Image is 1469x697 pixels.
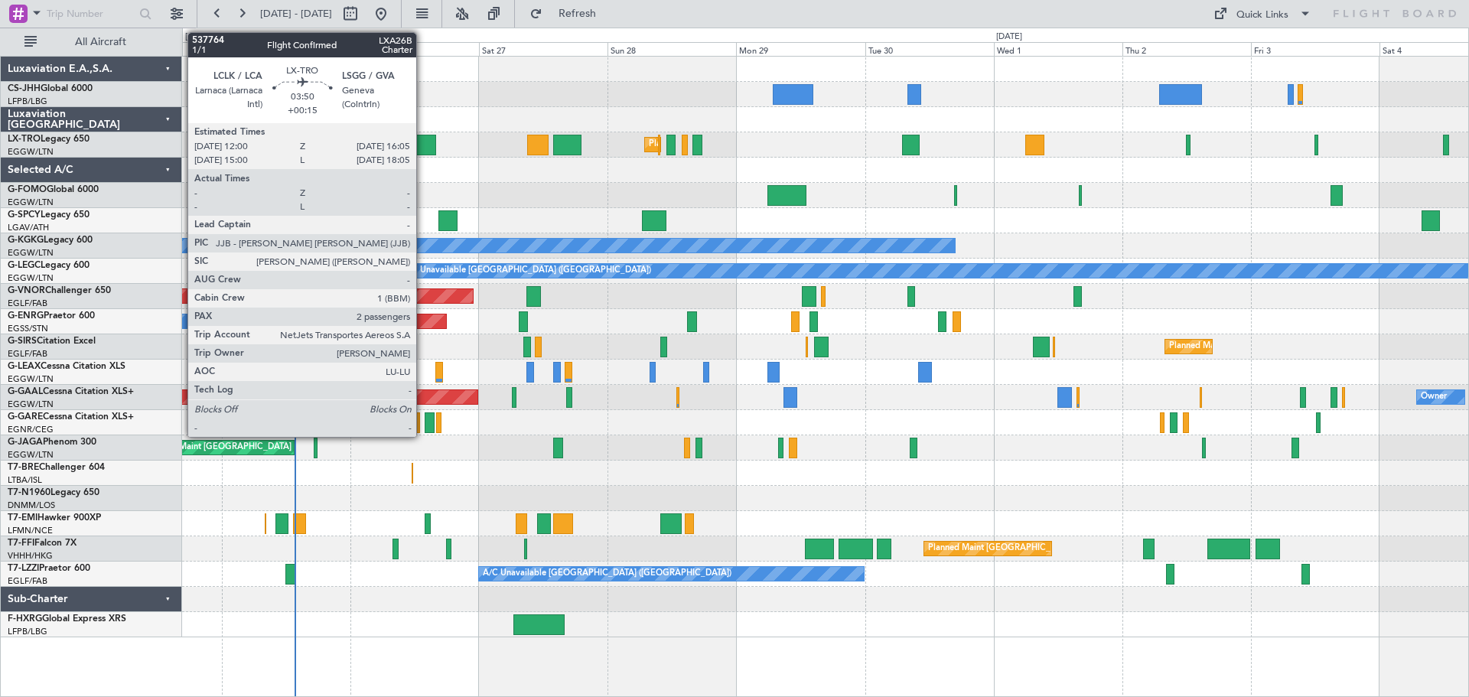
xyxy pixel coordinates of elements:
[8,236,93,245] a: G-KGKGLegacy 600
[8,210,41,220] span: G-SPCY
[8,236,44,245] span: G-KGKG
[865,42,994,56] div: Tue 30
[8,539,34,548] span: T7-FFI
[8,348,47,360] a: EGLF/FAB
[8,210,90,220] a: G-SPCYLegacy 650
[402,259,651,282] div: A/C Unavailable [GEOGRAPHIC_DATA] ([GEOGRAPHIC_DATA])
[8,449,54,461] a: EGGW/LTN
[8,387,134,396] a: G-GAALCessna Citation XLS+
[8,614,126,624] a: F-HXRGGlobal Express XRS
[8,373,54,385] a: EGGW/LTN
[8,286,111,295] a: G-VNORChallenger 650
[8,362,41,371] span: G-LEAX
[8,474,42,486] a: LTBA/ISL
[8,146,54,158] a: EGGW/LTN
[649,133,890,156] div: Planned Maint [GEOGRAPHIC_DATA] ([GEOGRAPHIC_DATA])
[1236,8,1288,23] div: Quick Links
[8,96,47,107] a: LFPB/LBG
[8,222,49,233] a: LGAV/ATH
[1206,2,1319,26] button: Quick Links
[8,185,47,194] span: G-FOMO
[8,337,37,346] span: G-SIRS
[8,626,47,637] a: LFPB/LBG
[8,247,54,259] a: EGGW/LTN
[8,513,37,523] span: T7-EMI
[8,286,45,295] span: G-VNOR
[8,438,43,447] span: G-JAGA
[8,84,93,93] a: CS-JHHGlobal 6000
[47,2,135,25] input: Trip Number
[8,135,41,144] span: LX-TRO
[8,272,54,284] a: EGGW/LTN
[8,513,101,523] a: T7-EMIHawker 900XP
[8,399,54,410] a: EGGW/LTN
[8,311,95,321] a: G-ENRGPraetor 600
[994,42,1122,56] div: Wed 1
[8,387,43,396] span: G-GAAL
[8,298,47,309] a: EGLF/FAB
[8,424,54,435] a: EGNR/CEG
[1122,42,1251,56] div: Thu 2
[17,30,166,54] button: All Aircraft
[8,135,90,144] a: LX-TROLegacy 650
[8,500,55,511] a: DNMM/LOS
[546,8,610,19] span: Refresh
[1169,335,1410,358] div: Planned Maint [GEOGRAPHIC_DATA] ([GEOGRAPHIC_DATA])
[8,525,53,536] a: LFMN/NCE
[8,564,90,573] a: T7-LZZIPraetor 600
[8,323,48,334] a: EGSS/STN
[1251,42,1379,56] div: Fri 3
[736,42,865,56] div: Mon 29
[523,2,614,26] button: Refresh
[8,197,54,208] a: EGGW/LTN
[8,539,77,548] a: T7-FFIFalcon 7X
[185,31,211,44] div: [DATE]
[8,311,44,321] span: G-ENRG
[8,575,47,587] a: EGLF/FAB
[8,261,90,270] a: G-LEGCLegacy 600
[8,463,105,472] a: T7-BREChallenger 604
[8,463,39,472] span: T7-BRE
[8,488,50,497] span: T7-N1960
[607,42,736,56] div: Sun 28
[8,261,41,270] span: G-LEGC
[8,564,39,573] span: T7-LZZI
[8,438,96,447] a: G-JAGAPhenom 300
[8,337,96,346] a: G-SIRSCitation Excel
[263,83,504,106] div: Planned Maint [GEOGRAPHIC_DATA] ([GEOGRAPHIC_DATA])
[483,562,731,585] div: A/C Unavailable [GEOGRAPHIC_DATA] ([GEOGRAPHIC_DATA])
[8,185,99,194] a: G-FOMOGlobal 6000
[1421,386,1447,409] div: Owner
[145,436,386,459] div: Planned Maint [GEOGRAPHIC_DATA] ([GEOGRAPHIC_DATA])
[40,37,161,47] span: All Aircraft
[8,84,41,93] span: CS-JHH
[8,488,99,497] a: T7-N1960Legacy 650
[996,31,1022,44] div: [DATE]
[928,537,1169,560] div: Planned Maint [GEOGRAPHIC_DATA] ([GEOGRAPHIC_DATA])
[8,614,42,624] span: F-HXRG
[222,42,350,56] div: Thu 25
[260,7,332,21] span: [DATE] - [DATE]
[8,412,134,422] a: G-GARECessna Citation XLS+
[8,550,53,562] a: VHHH/HKG
[350,42,479,56] div: Fri 26
[8,362,125,371] a: G-LEAXCessna Citation XLS
[8,412,43,422] span: G-GARE
[479,42,607,56] div: Sat 27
